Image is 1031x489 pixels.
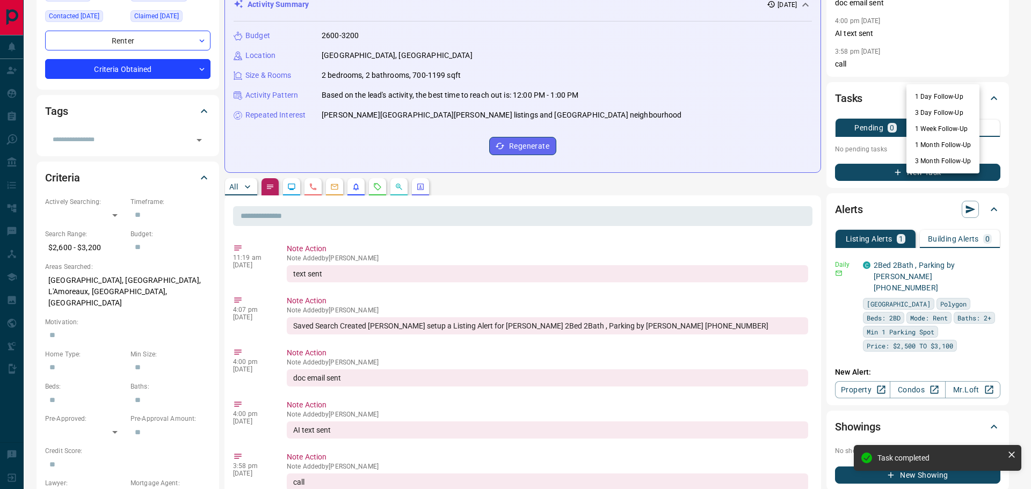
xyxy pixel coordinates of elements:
li: 1 Day Follow-Up [906,89,979,105]
li: 3 Month Follow-Up [906,153,979,169]
div: Task completed [877,454,1003,462]
li: 1 Month Follow-Up [906,137,979,153]
li: 3 Day Follow-Up [906,105,979,121]
li: 1 Week Follow-Up [906,121,979,137]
